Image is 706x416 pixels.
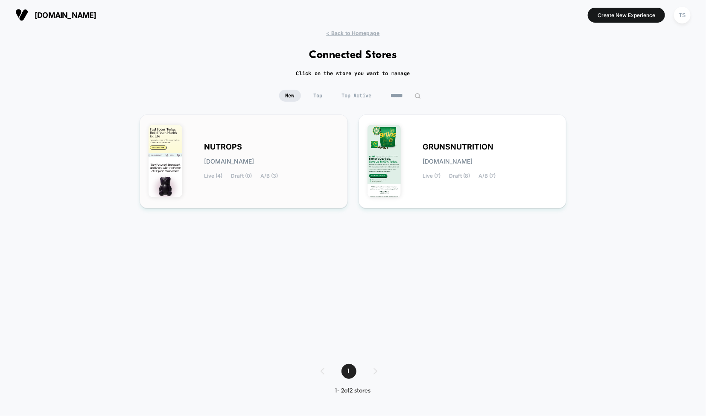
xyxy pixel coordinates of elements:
img: edit [414,93,421,99]
span: Draft (8) [449,173,470,179]
img: GRUNSNUTRITION [368,125,401,197]
span: A/B (7) [479,173,496,179]
img: NUTROPS [149,125,182,197]
span: GRUNSNUTRITION [423,144,494,150]
span: Live (4) [204,173,222,179]
span: Top [307,90,329,102]
div: 1 - 2 of 2 stores [312,387,394,395]
span: Top Active [335,90,378,102]
h2: Click on the store you want to manage [296,70,410,77]
span: [DOMAIN_NAME] [204,158,254,164]
button: Create New Experience [588,8,665,23]
span: [DOMAIN_NAME] [35,11,96,20]
span: New [279,90,301,102]
span: 1 [341,364,356,379]
span: [DOMAIN_NAME] [423,158,473,164]
h1: Connected Stores [309,49,397,62]
span: < Back to Homepage [326,30,379,36]
button: [DOMAIN_NAME] [13,8,99,22]
button: TS [671,6,693,24]
span: Live (7) [423,173,441,179]
div: TS [674,7,691,23]
span: Draft (0) [231,173,252,179]
img: Visually logo [15,9,28,21]
span: NUTROPS [204,144,242,150]
span: A/B (3) [260,173,278,179]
